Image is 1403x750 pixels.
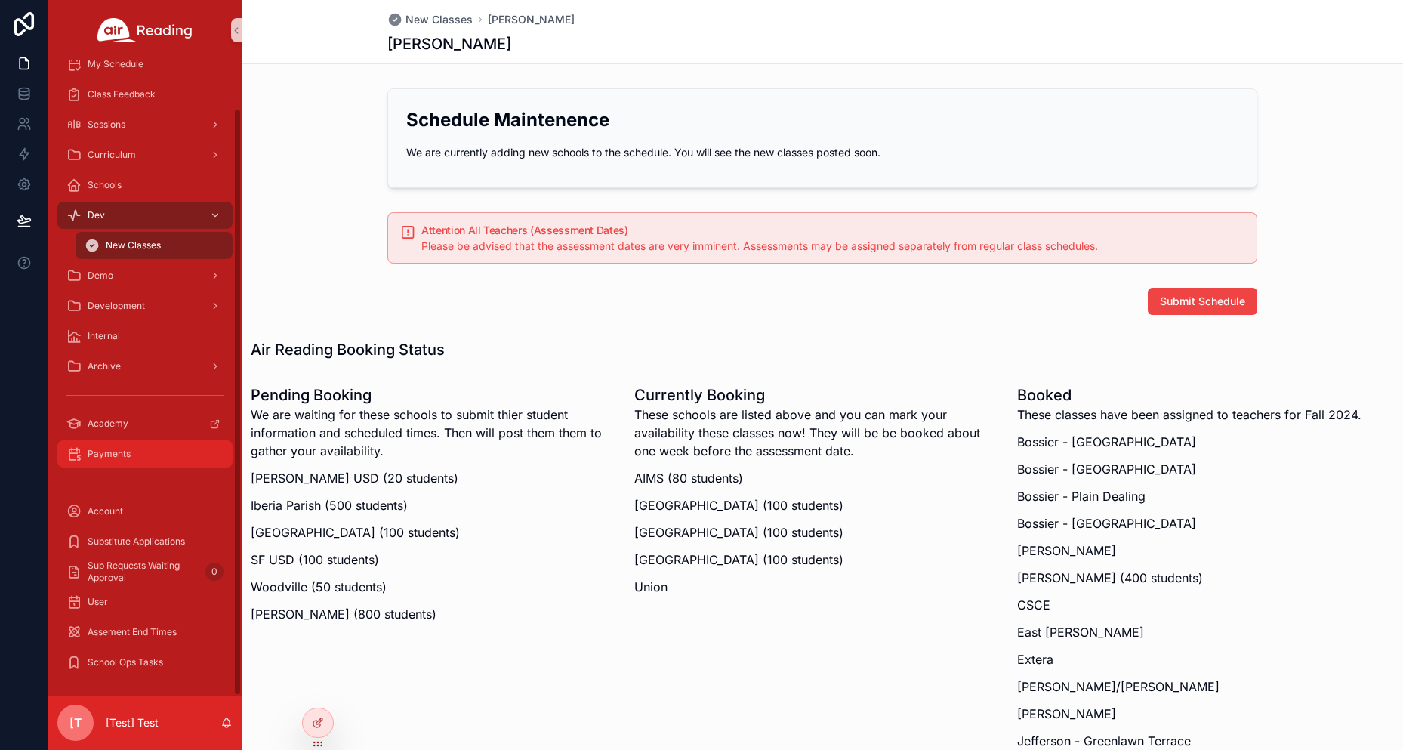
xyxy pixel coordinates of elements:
[1017,623,1361,641] p: East [PERSON_NAME]
[251,551,616,569] p: SF USD (100 students)
[88,596,108,608] span: User
[97,18,193,42] img: App logo
[634,551,1000,569] p: [GEOGRAPHIC_DATA] (100 students)
[1017,542,1361,560] p: [PERSON_NAME]
[387,33,511,54] h1: [PERSON_NAME]
[251,406,616,460] p: We are waiting for these schools to submit thier student information and scheduled times. Then wi...
[1017,732,1361,750] p: Jefferson - Greenlawn Terrace
[88,119,125,131] span: Sessions
[1017,487,1361,505] p: Bossier - Plain Dealing
[106,239,161,252] span: New Classes
[57,171,233,199] a: Schools
[88,626,177,638] span: Assement End Times
[57,323,233,350] a: Internal
[251,605,616,623] p: [PERSON_NAME] (800 students)
[57,141,233,168] a: Curriculum
[421,239,1244,254] div: Please be advised that the assessment dates are very imminent. Assessments may be assigned separa...
[88,330,120,342] span: Internal
[57,558,233,585] a: Sub Requests Waiting Approval0
[406,144,1238,160] p: We are currently adding new schools to the schedule. You will see the new classes posted soon.
[1017,384,1361,406] h1: Booked
[88,270,113,282] span: Demo
[57,292,233,319] a: Development
[634,578,1000,596] p: Union
[88,88,156,100] span: Class Feedback
[76,232,233,259] a: New Classes
[57,649,233,676] a: School Ops Tasks
[88,179,122,191] span: Schools
[634,384,1000,406] h1: Currently Booking
[88,448,131,460] span: Payments
[251,384,616,406] h1: Pending Booking
[88,418,128,430] span: Academy
[251,496,616,514] p: Iberia Parish (500 students)
[1017,650,1361,668] p: Extera
[88,360,121,372] span: Archive
[1017,705,1361,723] p: [PERSON_NAME]
[88,560,199,584] span: Sub Requests Waiting Approval
[634,496,1000,514] p: [GEOGRAPHIC_DATA] (100 students)
[57,202,233,229] a: Dev
[57,498,233,525] a: Account
[251,523,616,542] p: [GEOGRAPHIC_DATA] (100 students)
[205,563,224,581] div: 0
[57,111,233,138] a: Sessions
[251,469,616,487] p: [PERSON_NAME] USD (20 students)
[251,578,616,596] p: Woodville (50 students)
[57,619,233,646] a: Assement End Times
[1017,406,1361,424] p: These classes have been assigned to teachers for Fall 2024.
[1017,677,1361,696] p: [PERSON_NAME]/[PERSON_NAME]
[634,406,1000,460] p: These schools are listed above and you can mark your availability these classes now! They will be...
[57,81,233,108] a: Class Feedback
[88,300,145,312] span: Development
[57,440,233,468] a: Payments
[57,410,233,437] a: Academy
[421,239,1098,252] span: Please be advised that the assessment dates are very imminent. Assessments may be assigned separa...
[1017,460,1361,478] p: Bossier - [GEOGRAPHIC_DATA]
[106,715,159,730] p: [Test] Test
[405,12,473,27] span: New Classes
[88,656,163,668] span: School Ops Tasks
[1160,294,1245,309] span: Submit Schedule
[88,535,185,548] span: Substitute Applications
[1017,569,1361,587] p: [PERSON_NAME] (400 students)
[57,528,233,555] a: Substitute Applications
[1017,514,1361,532] p: Bossier - [GEOGRAPHIC_DATA]
[57,588,233,616] a: User
[634,469,1000,487] p: AIMS (80 students)
[57,262,233,289] a: Demo
[406,107,1238,132] h2: Schedule Maintenence
[1148,288,1257,315] button: Submit Schedule
[488,12,575,27] a: [PERSON_NAME]
[88,209,105,221] span: Dev
[421,225,1244,236] h5: Attention All Teachers (Assessment Dates)
[387,12,473,27] a: New Classes
[251,339,445,360] h1: Air Reading Booking Status
[57,51,233,78] a: My Schedule
[634,523,1000,542] p: [GEOGRAPHIC_DATA] (100 students)
[88,149,136,161] span: Curriculum
[48,60,242,696] div: scrollable content
[1017,596,1361,614] p: CSCE
[88,58,143,70] span: My Schedule
[69,714,82,732] span: [T
[57,353,233,380] a: Archive
[88,505,123,517] span: Account
[1017,433,1361,451] p: Bossier - [GEOGRAPHIC_DATA]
